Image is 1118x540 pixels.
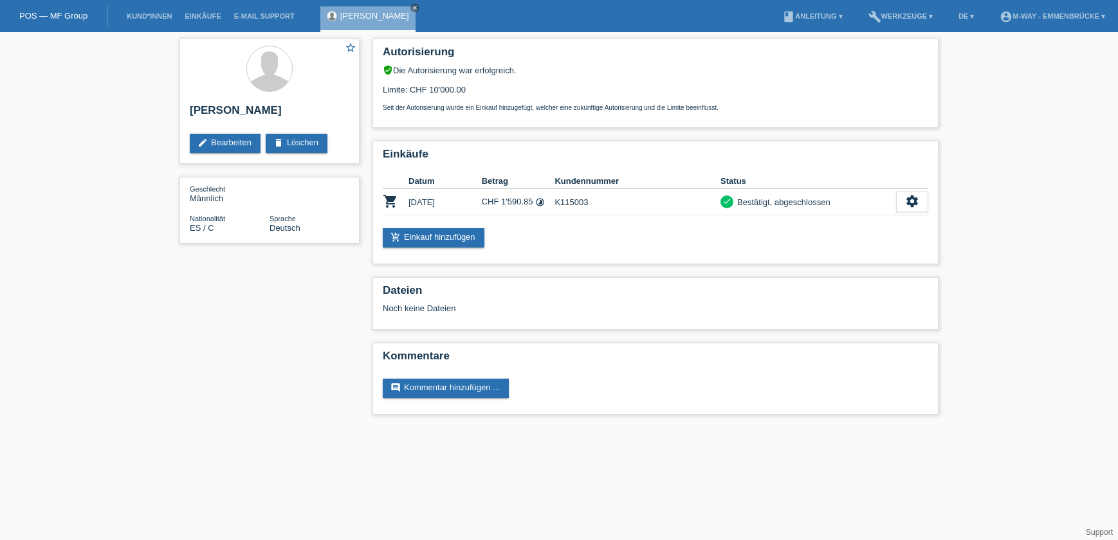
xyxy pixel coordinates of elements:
[383,65,393,75] i: verified_user
[383,379,509,398] a: commentKommentar hinzufügen ...
[993,12,1112,20] a: account_circlem-way - Emmenbrücke ▾
[412,4,418,11] i: close
[345,42,356,55] a: star_border
[1086,528,1113,537] a: Support
[178,12,227,20] a: Einkäufe
[482,189,555,215] td: CHF 1'590.85
[390,232,401,242] i: add_shopping_cart
[383,228,484,248] a: add_shopping_cartEinkauf hinzufügen
[273,138,284,148] i: delete
[408,174,482,189] th: Datum
[408,189,482,215] td: [DATE]
[868,10,881,23] i: build
[862,12,940,20] a: buildWerkzeuge ▾
[952,12,980,20] a: DE ▾
[535,197,545,207] i: 4 Raten
[228,12,301,20] a: E-Mail Support
[782,10,795,23] i: book
[383,350,928,369] h2: Kommentare
[266,134,327,153] a: deleteLöschen
[383,75,928,111] div: Limite: CHF 10'000.00
[383,284,928,303] h2: Dateien
[120,12,178,20] a: Kund*innen
[270,223,300,233] span: Deutsch
[190,223,214,233] span: Spanien / C / 03.07.1981
[190,215,225,222] span: Nationalität
[776,12,848,20] a: bookAnleitung ▾
[270,215,296,222] span: Sprache
[340,11,409,21] a: [PERSON_NAME]
[905,194,919,208] i: settings
[410,3,419,12] a: close
[720,174,896,189] th: Status
[722,197,731,206] i: check
[383,65,928,75] div: Die Autorisierung war erfolgreich.
[482,174,555,189] th: Betrag
[733,195,830,209] div: Bestätigt, abgeschlossen
[554,189,720,215] td: K115003
[554,174,720,189] th: Kundennummer
[383,194,398,209] i: POSP00026729
[190,184,270,203] div: Männlich
[383,46,928,65] h2: Autorisierung
[345,42,356,53] i: star_border
[390,382,401,393] i: comment
[19,11,87,21] a: POS — MF Group
[190,104,349,123] h2: [PERSON_NAME]
[1000,10,1013,23] i: account_circle
[190,134,261,153] a: editBearbeiten
[383,303,776,313] div: Noch keine Dateien
[197,138,208,148] i: edit
[383,104,928,111] p: Seit der Autorisierung wurde ein Einkauf hinzugefügt, welcher eine zukünftige Autorisierung und d...
[190,185,225,193] span: Geschlecht
[383,148,928,167] h2: Einkäufe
